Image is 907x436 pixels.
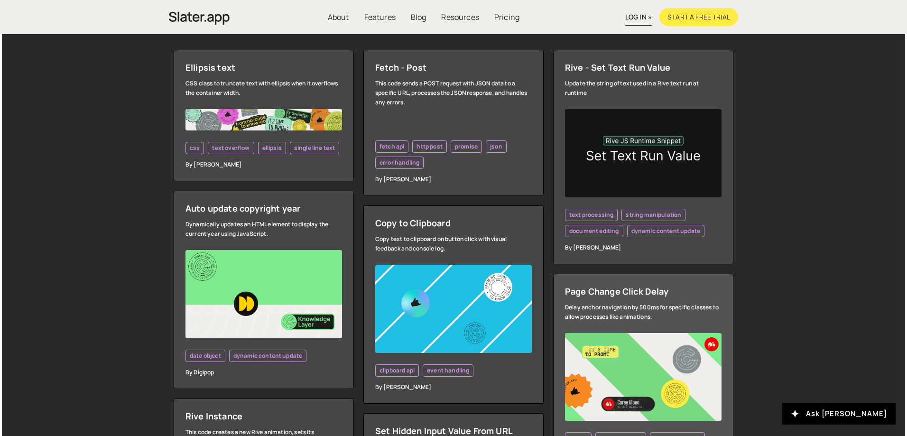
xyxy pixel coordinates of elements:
span: promise [455,143,478,150]
img: YT%20-%20Thumb%20(8).png [185,250,342,338]
a: About [320,8,357,26]
div: By [PERSON_NAME] [375,382,532,392]
div: Copy text to clipboard on button click with visual feedback and console log. [375,234,532,253]
a: Copy to Clipboard Copy text to clipboard on button click with visual feedback and console log. cl... [363,205,544,404]
span: text overflow [212,144,250,152]
a: Ellipsis text CSS class to truncate text with ellipsis when it overflows the container width. css... [174,50,354,181]
div: This code sends a POST request with JSON data to a specific URL, processes the JSON response, and... [375,79,532,107]
a: Features [357,8,403,26]
span: http post [416,143,442,150]
a: Rive - Set Text Run Value Update the string of text used in a Rive text run at runtime text proce... [553,50,733,264]
div: Fetch - Post [375,62,532,73]
div: Delay anchor navigation by 500ms for specific classes to allow processes like animations. [565,303,722,322]
div: Dynamically updates an HTML element to display the current year using JavaScript. [185,220,342,239]
span: text processing [569,211,613,219]
span: error handling [379,159,419,167]
div: CSS class to truncate text with ellipsis when it overflows the container width. [185,79,342,98]
span: clipboard api [379,367,415,374]
div: Update the string of text used in a Rive text run at runtime [565,79,722,98]
div: Rive Instance [185,410,342,422]
img: Frame%20482.jpg [185,109,342,130]
a: Fetch - Post This code sends a POST request with JSON data to a specific URL, processes the JSON ... [363,50,544,196]
a: Auto update copyright year Dynamically updates an HTML element to display the current year using ... [174,191,354,389]
span: ellipsis [262,144,282,152]
span: date object [190,352,221,360]
div: Copy to Clipboard [375,217,532,229]
div: By Digipop [185,368,342,377]
div: Rive - Set Text Run Value [565,62,722,73]
img: YT%20-%20Thumb%20(14).png [375,265,532,353]
div: By [PERSON_NAME] [375,175,532,184]
span: document editing [569,227,619,235]
button: Ask [PERSON_NAME] [782,403,896,425]
img: settext.png [565,109,722,197]
div: Page Change Click Delay [565,286,722,297]
div: By [PERSON_NAME] [185,160,342,169]
div: Auto update copyright year [185,203,342,214]
span: css [190,144,200,152]
a: log in » [625,9,652,26]
span: event handling [427,367,469,374]
span: dynamic content update [631,227,701,235]
div: By [PERSON_NAME] [565,243,722,252]
a: Pricing [487,8,527,26]
span: json [490,143,502,150]
a: home [169,7,230,28]
span: string manipulation [626,211,681,219]
img: YT%20-%20Thumb%20(6).png [565,333,722,421]
a: Blog [403,8,434,26]
span: fetch api [379,143,404,150]
span: dynamic content update [233,352,303,360]
img: Slater is an modern coding environment with an inbuilt AI tool. Get custom code quickly with no c... [169,9,230,28]
a: Resources [434,8,486,26]
span: single line text [294,144,335,152]
div: Ellipsis text [185,62,342,73]
a: Start a free trial [659,8,738,26]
